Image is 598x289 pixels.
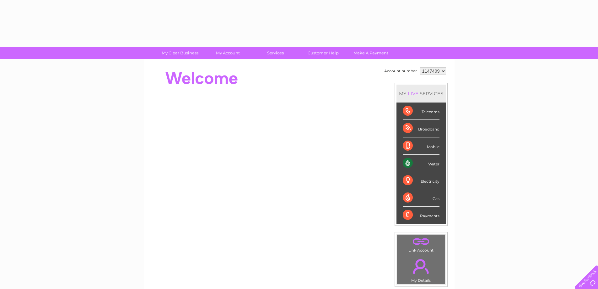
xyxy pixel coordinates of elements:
a: My Clear Business [154,47,206,59]
div: Gas [403,189,439,207]
div: LIVE [407,91,420,97]
div: Payments [403,207,439,224]
div: Broadband [403,120,439,137]
a: Make A Payment [345,47,397,59]
td: Link Account [397,234,445,254]
td: Account number [383,66,418,76]
a: Services [250,47,301,59]
a: My Account [202,47,254,59]
a: . [399,236,444,247]
div: Telecoms [403,103,439,120]
div: Water [403,155,439,172]
div: MY SERVICES [396,85,446,103]
a: Customer Help [297,47,349,59]
div: Electricity [403,172,439,189]
td: My Details [397,254,445,285]
a: . [399,255,444,277]
div: Mobile [403,137,439,155]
